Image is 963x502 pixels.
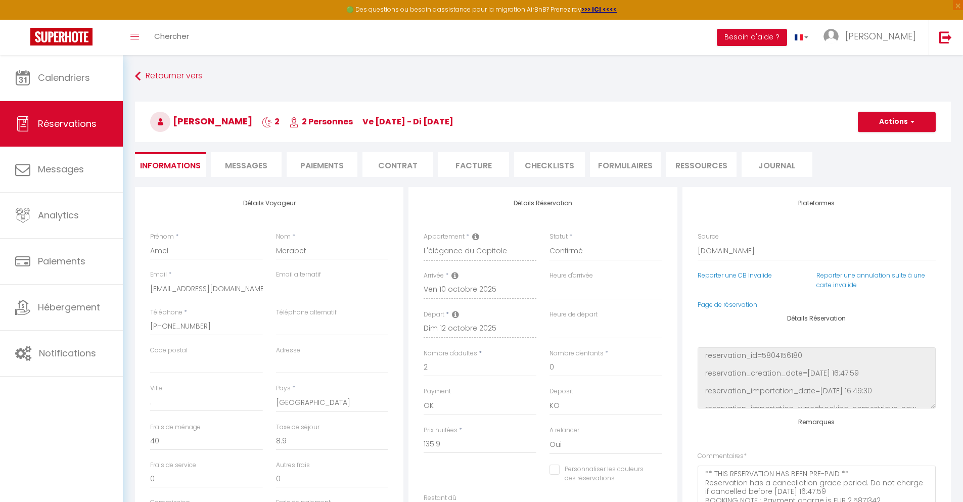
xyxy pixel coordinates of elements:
[845,30,916,42] span: [PERSON_NAME]
[38,163,84,175] span: Messages
[150,384,162,393] label: Ville
[362,152,433,177] li: Contrat
[939,31,952,43] img: logout
[150,346,188,355] label: Code postal
[698,232,719,242] label: Source
[135,152,206,177] li: Informations
[549,310,598,320] label: Heure de départ
[816,20,929,55] a: ... [PERSON_NAME]
[150,423,201,432] label: Frais de ménage
[150,115,252,127] span: [PERSON_NAME]
[38,301,100,313] span: Hébergement
[262,116,280,127] span: 2
[276,461,310,470] label: Autres frais
[38,117,97,130] span: Réservations
[514,152,585,177] li: CHECKLISTS
[225,160,267,171] span: Messages
[147,20,197,55] a: Chercher
[549,387,573,396] label: Deposit
[698,419,936,426] h4: Remarques
[276,423,319,432] label: Taxe de séjour
[150,270,167,280] label: Email
[38,71,90,84] span: Calendriers
[698,300,757,309] a: Page de réservation
[590,152,661,177] li: FORMULAIRES
[39,347,96,359] span: Notifications
[698,315,936,322] h4: Détails Réservation
[438,152,509,177] li: Facture
[276,232,291,242] label: Nom
[698,271,772,280] a: Reporter une CB invalide
[424,200,662,207] h4: Détails Réservation
[150,200,388,207] h4: Détails Voyageur
[276,384,291,393] label: Pays
[38,255,85,267] span: Paiements
[858,112,936,132] button: Actions
[276,270,321,280] label: Email alternatif
[424,232,465,242] label: Appartement
[150,461,196,470] label: Frais de service
[135,67,951,85] a: Retourner vers
[549,232,568,242] label: Statut
[150,232,174,242] label: Prénom
[742,152,812,177] li: Journal
[289,116,353,127] span: 2 Personnes
[154,31,189,41] span: Chercher
[424,310,444,320] label: Départ
[38,209,79,221] span: Analytics
[424,387,451,396] label: Payment
[276,346,300,355] label: Adresse
[549,271,593,281] label: Heure d'arrivée
[362,116,453,127] span: ve [DATE] - di [DATE]
[666,152,737,177] li: Ressources
[30,28,93,45] img: Super Booking
[581,5,617,14] a: >>> ICI <<<<
[276,308,337,317] label: Téléphone alternatif
[150,308,182,317] label: Téléphone
[549,349,604,358] label: Nombre d'enfants
[816,271,925,289] a: Reporter une annulation suite à une carte invalide
[424,426,457,435] label: Prix nuitées
[698,451,747,461] label: Commentaires
[287,152,357,177] li: Paiements
[424,271,444,281] label: Arrivée
[717,29,787,46] button: Besoin d'aide ?
[424,349,477,358] label: Nombre d'adultes
[698,200,936,207] h4: Plateformes
[823,29,839,44] img: ...
[549,426,579,435] label: A relancer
